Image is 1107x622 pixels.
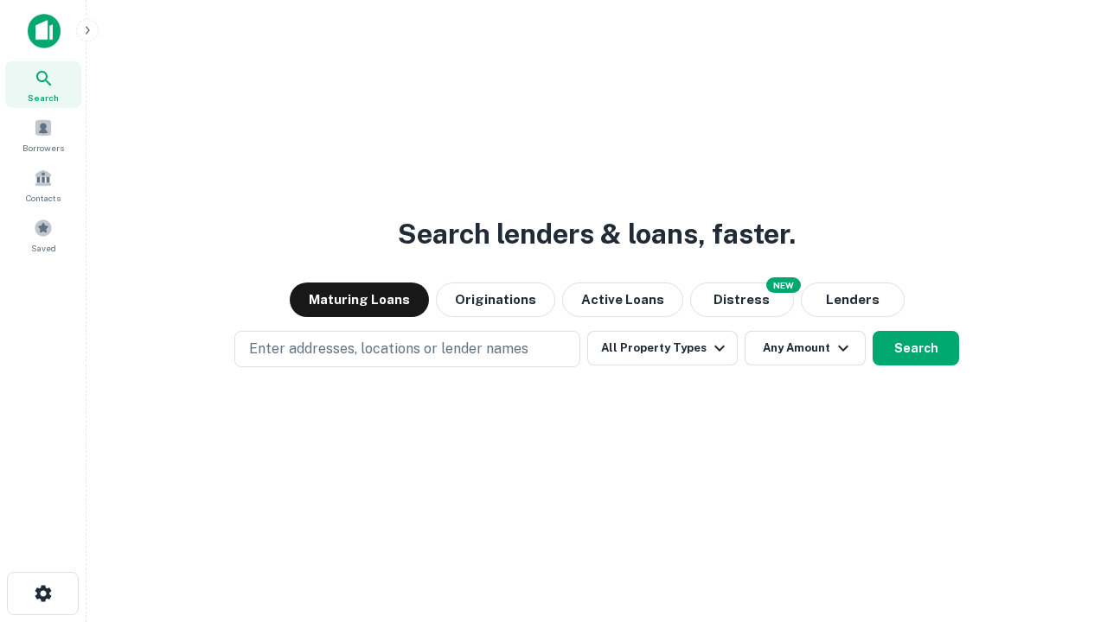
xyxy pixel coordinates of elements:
[22,141,64,155] span: Borrowers
[690,282,794,317] button: Search distressed loans with lien and other non-mortgage details.
[5,212,81,258] a: Saved
[249,339,528,359] p: Enter addresses, locations or lender names
[5,111,81,158] a: Borrowers
[290,282,429,317] button: Maturing Loans
[587,331,738,365] button: All Property Types
[31,241,56,255] span: Saved
[28,91,59,105] span: Search
[1021,484,1107,567] iframe: Chat Widget
[562,282,683,317] button: Active Loans
[745,331,866,365] button: Any Amount
[398,213,796,255] h3: Search lenders & loans, faster.
[28,14,61,48] img: capitalize-icon.png
[873,331,959,365] button: Search
[801,282,905,317] button: Lenders
[766,277,801,293] div: NEW
[234,331,580,367] button: Enter addresses, locations or lender names
[436,282,555,317] button: Originations
[5,61,81,108] a: Search
[26,191,61,205] span: Contacts
[5,162,81,208] a: Contacts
